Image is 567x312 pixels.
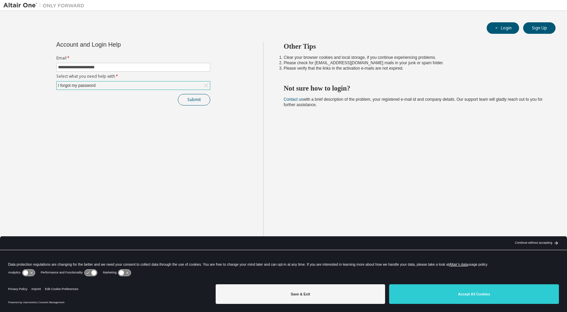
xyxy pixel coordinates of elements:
[57,81,210,90] div: I forgot my password
[3,2,88,9] img: Altair One
[56,42,180,47] div: Account and Login Help
[178,94,210,105] button: Submit
[56,55,210,61] label: Email
[284,97,543,107] span: with a brief description of the problem, your registered e-mail id and company details. Our suppo...
[284,55,544,60] li: Clear your browser cookies and local storage, if you continue experiencing problems.
[284,60,544,66] li: Please check for [EMAIL_ADDRESS][DOMAIN_NAME] mails in your junk or spam folder.
[284,84,544,93] h2: Not sure how to login?
[523,22,556,34] button: Sign Up
[284,97,303,102] a: Contact us
[284,66,544,71] li: Please verify that the links in the activation e-mails are not expired.
[57,82,97,89] div: I forgot my password
[56,74,210,79] label: Select what you need help with
[487,22,519,34] button: Login
[284,42,544,51] h2: Other Tips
